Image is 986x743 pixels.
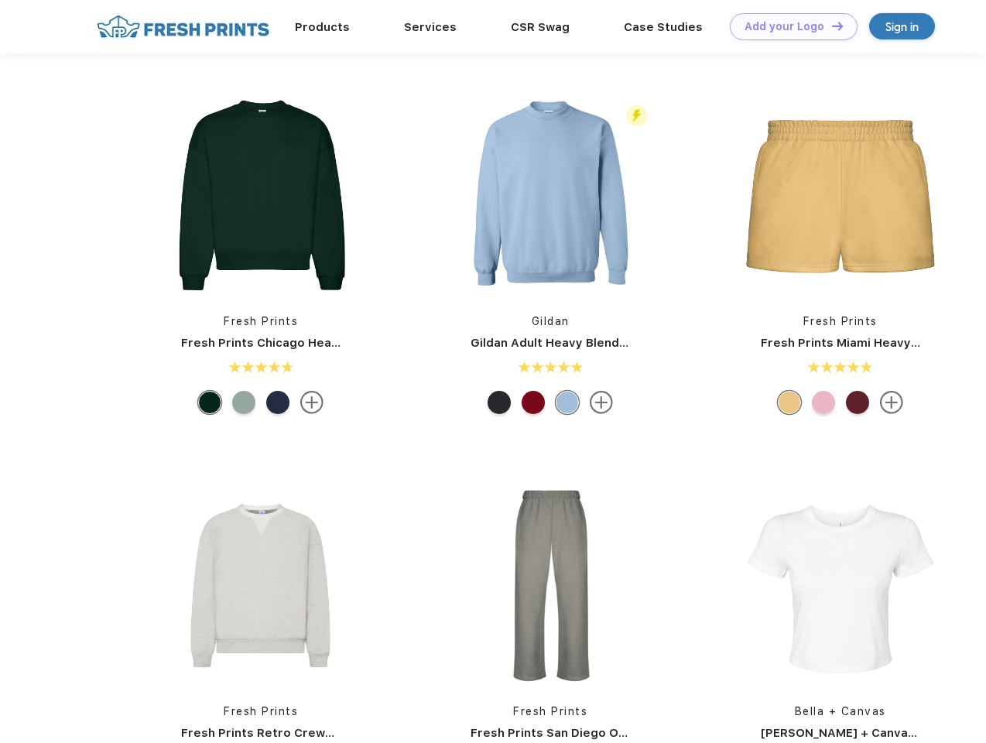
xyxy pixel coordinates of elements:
[232,391,255,414] div: Sage Green mto
[869,13,935,39] a: Sign in
[795,705,886,717] a: Bella + Canvas
[224,315,298,327] a: Fresh Prints
[181,726,354,740] a: Fresh Prints Retro Crewneck
[832,22,843,30] img: DT
[522,391,545,414] div: Antiq Cherry Red
[488,391,511,414] div: Dark Heather
[198,391,221,414] div: Forest Green mto
[92,13,274,40] img: fo%20logo%202.webp
[738,92,943,298] img: func=resize&h=266
[471,336,803,350] a: Gildan Adult Heavy Blend Adult 8 Oz. 50/50 Fleece Crew
[300,391,324,414] img: more.svg
[626,105,647,126] img: flash_active_toggle.svg
[590,391,613,414] img: more.svg
[295,20,350,34] a: Products
[447,92,653,298] img: func=resize&h=266
[266,391,289,414] div: Navy mto
[812,391,835,414] div: Pink mto
[738,482,943,688] img: func=resize&h=266
[778,391,801,414] div: Bahama Yellow mto
[224,705,298,717] a: Fresh Prints
[181,336,448,350] a: Fresh Prints Chicago Heavyweight Crewneck
[513,705,587,717] a: Fresh Prints
[471,726,796,740] a: Fresh Prints San Diego Open Heavyweight Sweatpants
[447,482,653,688] img: func=resize&h=266
[885,18,919,36] div: Sign in
[532,315,570,327] a: Gildan
[158,482,364,688] img: func=resize&h=266
[745,20,824,33] div: Add your Logo
[880,391,903,414] img: more.svg
[846,391,869,414] div: Crimson Red mto
[556,391,579,414] div: Light Blue
[803,315,878,327] a: Fresh Prints
[158,92,364,298] img: func=resize&h=266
